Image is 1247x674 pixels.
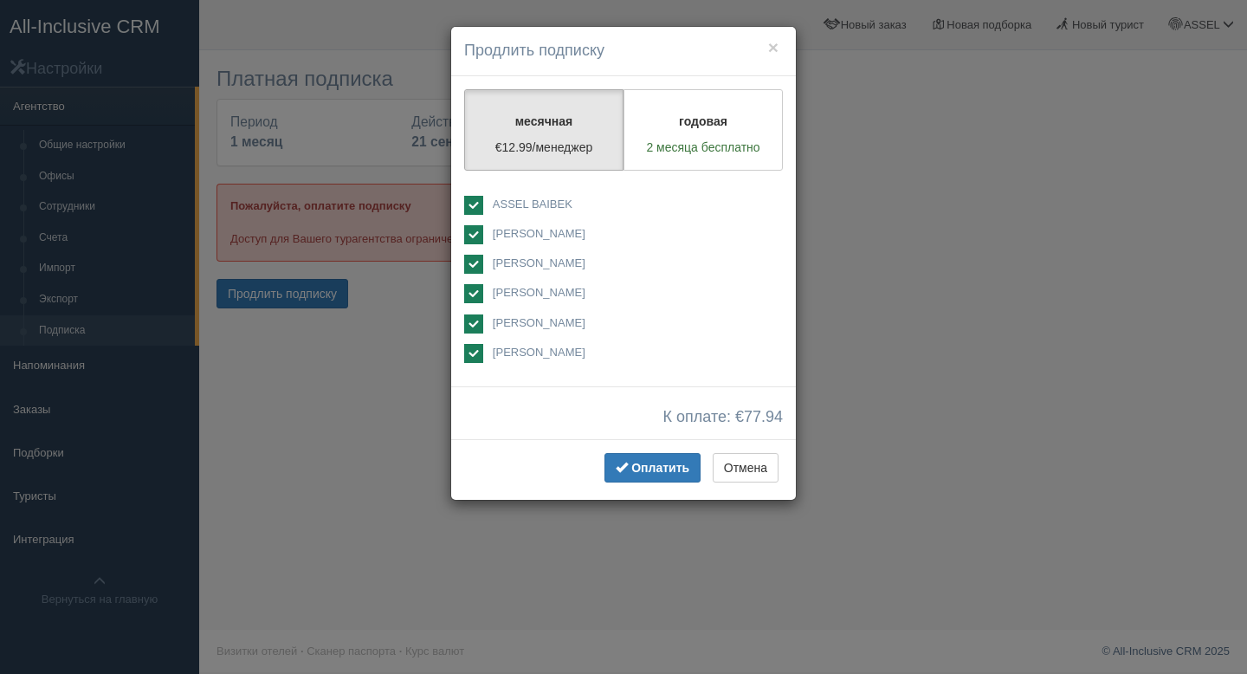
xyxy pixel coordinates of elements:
span: 77.94 [744,408,783,425]
p: годовая [635,113,772,130]
span: [PERSON_NAME] [493,286,585,299]
p: 2 месяца бесплатно [635,139,772,156]
span: К оплате: € [663,409,783,426]
span: [PERSON_NAME] [493,346,585,359]
h4: Продлить подписку [464,40,783,62]
p: месячная [475,113,612,130]
span: [PERSON_NAME] [493,227,585,240]
span: [PERSON_NAME] [493,316,585,329]
button: Отмена [713,453,779,483]
button: Оплатить [604,453,701,483]
button: × [768,38,779,56]
p: €12.99/менеджер [475,139,612,156]
span: [PERSON_NAME] [493,256,585,269]
span: Оплатить [631,461,689,475]
span: ASSEL BAIBEK [493,198,572,211]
